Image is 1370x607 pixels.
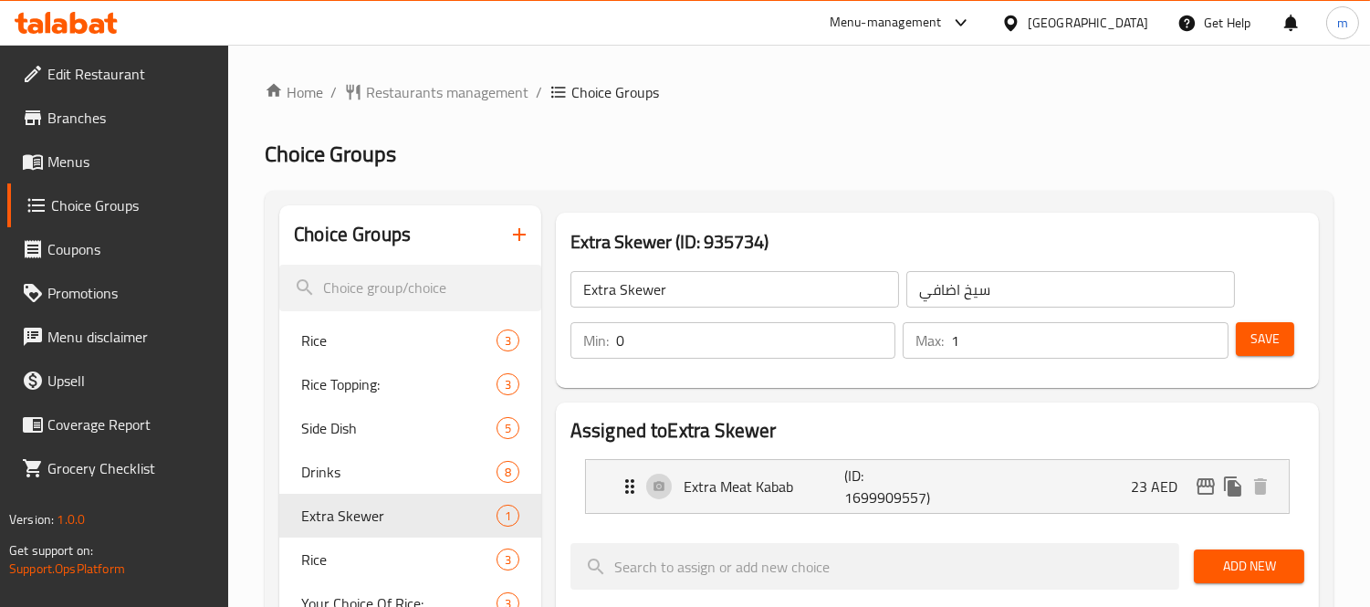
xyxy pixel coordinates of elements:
button: edit [1192,473,1219,500]
span: Coverage Report [47,413,214,435]
span: Menus [47,151,214,173]
div: Rice Topping:3 [279,362,541,406]
span: Drinks [301,461,497,483]
button: delete [1247,473,1274,500]
span: Rice [301,549,497,570]
li: / [330,81,337,103]
div: Choices [497,505,519,527]
p: Extra Meat Kabab [684,476,844,497]
a: Menu disclaimer [7,315,229,359]
div: Choices [497,330,519,351]
span: Add New [1208,555,1290,578]
h2: Choice Groups [294,221,411,248]
span: Version: [9,508,54,531]
span: Promotions [47,282,214,304]
input: search [570,543,1179,590]
span: Coupons [47,238,214,260]
a: Coupons [7,227,229,271]
span: 3 [497,332,518,350]
p: Max: [915,330,944,351]
a: Coverage Report [7,403,229,446]
span: Grocery Checklist [47,457,214,479]
span: 3 [497,376,518,393]
a: Grocery Checklist [7,446,229,490]
li: / [536,81,542,103]
a: Restaurants management [344,81,528,103]
h3: Extra Skewer (ID: 935734) [570,227,1304,256]
div: Rice3 [279,538,541,581]
li: Expand [570,452,1304,521]
div: Choices [497,417,519,439]
p: (ID: 1699909557) [844,465,952,508]
a: Home [265,81,323,103]
a: Choice Groups [7,183,229,227]
a: Upsell [7,359,229,403]
span: Upsell [47,370,214,392]
nav: breadcrumb [265,81,1333,103]
p: Min: [583,330,609,351]
input: search [279,265,541,311]
div: Rice3 [279,319,541,362]
div: Expand [586,460,1289,513]
div: Choices [497,373,519,395]
button: Add New [1194,549,1304,583]
span: Rice [301,330,497,351]
span: 3 [497,551,518,569]
h2: Assigned to Extra Skewer [570,417,1304,445]
span: Menu disclaimer [47,326,214,348]
span: Save [1250,328,1280,351]
span: Side Dish [301,417,497,439]
a: Support.OpsPlatform [9,557,125,581]
span: 8 [497,464,518,481]
span: Restaurants management [366,81,528,103]
p: 23 AED [1131,476,1192,497]
div: Drinks8 [279,450,541,494]
div: Extra Skewer1 [279,494,541,538]
div: Side Dish5 [279,406,541,450]
a: Branches [7,96,229,140]
span: m [1337,13,1348,33]
span: Extra Skewer [301,505,497,527]
span: Choice Groups [571,81,659,103]
a: Promotions [7,271,229,315]
div: [GEOGRAPHIC_DATA] [1028,13,1148,33]
span: 5 [497,420,518,437]
span: Choice Groups [265,133,396,174]
span: Choice Groups [51,194,214,216]
a: Menus [7,140,229,183]
span: Get support on: [9,539,93,562]
span: Rice Topping: [301,373,497,395]
span: 1.0.0 [57,508,85,531]
span: Edit Restaurant [47,63,214,85]
div: Menu-management [830,12,942,34]
span: 1 [497,508,518,525]
button: duplicate [1219,473,1247,500]
a: Edit Restaurant [7,52,229,96]
button: Save [1236,322,1294,356]
span: Branches [47,107,214,129]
